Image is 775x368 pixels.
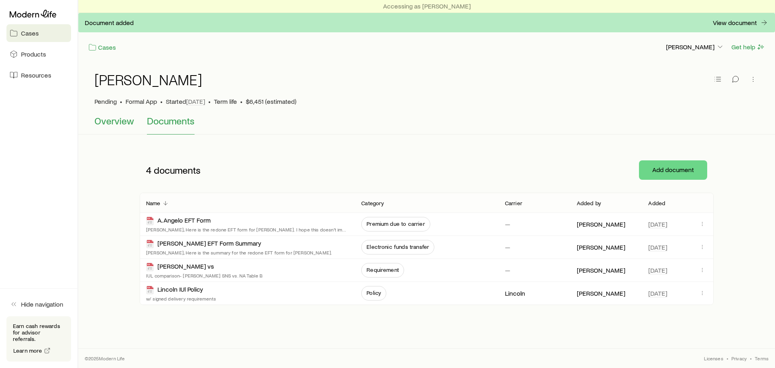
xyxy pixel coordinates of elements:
[648,200,665,206] p: Added
[126,97,157,105] span: Formal App
[648,220,667,228] span: [DATE]
[713,19,757,27] p: View document
[146,216,211,225] div: A. Angelo EFT Form
[731,42,765,52] button: Get help
[577,243,625,251] p: [PERSON_NAME]
[750,355,752,362] span: •
[21,50,46,58] span: Products
[146,164,151,176] span: 4
[147,115,195,126] span: Documents
[577,289,625,297] p: [PERSON_NAME]
[94,115,759,135] div: Case details tabs
[146,295,216,302] p: w/ signed delivery requirements
[88,43,116,52] a: Cases
[505,220,510,228] p: —
[367,221,425,227] span: Premium due to carrier
[6,66,71,84] a: Resources
[146,272,263,279] p: IUL comparison- [PERSON_NAME] SNS vs. NA Table B
[367,244,429,250] span: Electronic funds transfer
[120,97,122,105] span: •
[240,97,243,105] span: •
[648,289,667,297] span: [DATE]
[146,200,161,206] p: Name
[6,45,71,63] a: Products
[13,323,65,342] p: Earn cash rewards for advisor referrals.
[85,19,134,27] span: Document added
[505,243,510,251] p: —
[154,164,201,176] span: documents
[6,295,71,313] button: Hide navigation
[13,348,42,353] span: Learn more
[712,18,769,27] button: View document
[704,355,723,362] a: Licenses
[85,355,125,362] p: © 2025 Modern Life
[755,355,769,362] a: Terms
[361,200,384,206] p: Category
[505,289,525,297] p: Lincoln
[214,97,237,105] span: Term life
[666,42,725,52] button: [PERSON_NAME]
[648,266,667,274] span: [DATE]
[94,97,117,105] p: Pending
[577,266,625,274] p: [PERSON_NAME]
[367,290,381,296] span: Policy
[21,300,63,308] span: Hide navigation
[146,226,348,233] p: [PERSON_NAME], Here is the redone EFT form for [PERSON_NAME]. I hope this doesn't impact the IUL ...
[94,71,202,88] h1: [PERSON_NAME]
[186,97,205,105] span: [DATE]
[21,71,51,79] span: Resources
[367,267,399,273] span: Requirement
[727,355,728,362] span: •
[21,29,39,37] span: Cases
[160,97,163,105] span: •
[94,115,134,126] span: Overview
[577,200,601,206] p: Added by
[731,355,747,362] a: Privacy
[146,262,214,271] div: [PERSON_NAME] vs
[383,2,471,10] p: Accessing as [PERSON_NAME]
[246,97,296,105] span: $6,451 (estimated)
[505,200,522,206] p: Carrier
[505,266,510,274] p: —
[166,97,205,105] p: Started
[639,160,707,180] button: Add document
[577,220,625,228] p: [PERSON_NAME]
[6,24,71,42] a: Cases
[146,285,203,294] div: Lincoln IUl Policy
[146,249,332,256] p: [PERSON_NAME], Here is the summary for the redone EFT form for [PERSON_NAME].
[6,316,71,362] div: Earn cash rewards for advisor referrals.Learn more
[648,243,667,251] span: [DATE]
[146,239,261,248] div: [PERSON_NAME] EFT Form Summary
[666,43,724,51] p: [PERSON_NAME]
[208,97,211,105] span: •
